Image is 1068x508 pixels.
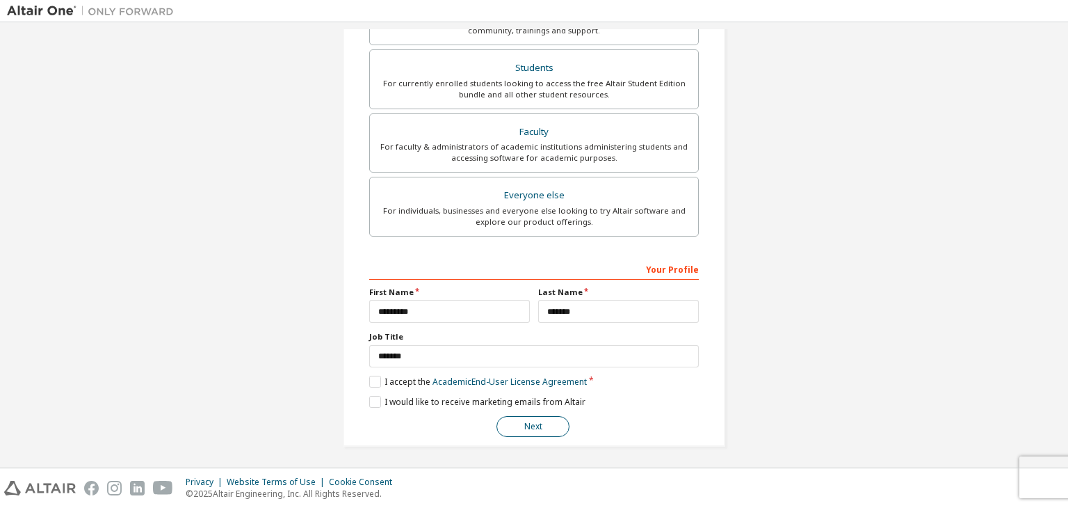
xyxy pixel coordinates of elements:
[84,481,99,495] img: facebook.svg
[369,396,585,408] label: I would like to receive marketing emails from Altair
[378,141,690,164] div: For faculty & administrators of academic institutions administering students and accessing softwa...
[107,481,122,495] img: instagram.svg
[378,205,690,228] div: For individuals, businesses and everyone else looking to try Altair software and explore our prod...
[432,376,587,388] a: Academic End-User License Agreement
[153,481,173,495] img: youtube.svg
[369,257,699,280] div: Your Profile
[7,4,181,18] img: Altair One
[378,58,690,78] div: Students
[186,488,400,500] p: © 2025 Altair Engineering, Inc. All Rights Reserved.
[369,376,587,388] label: I accept the
[378,122,690,142] div: Faculty
[369,287,530,298] label: First Name
[329,477,400,488] div: Cookie Consent
[4,481,76,495] img: altair_logo.svg
[186,477,227,488] div: Privacy
[378,186,690,205] div: Everyone else
[496,416,569,437] button: Next
[227,477,329,488] div: Website Terms of Use
[369,331,699,342] label: Job Title
[538,287,699,298] label: Last Name
[378,78,690,100] div: For currently enrolled students looking to access the free Altair Student Edition bundle and all ...
[130,481,145,495] img: linkedin.svg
